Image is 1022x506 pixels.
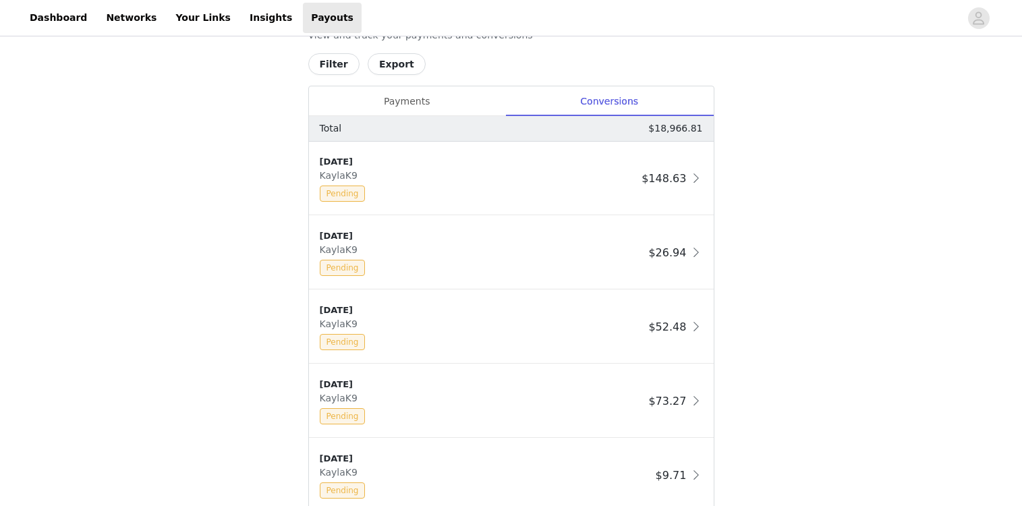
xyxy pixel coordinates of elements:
div: clickable-list-item [309,364,714,439]
a: Dashboard [22,3,95,33]
div: [DATE] [320,304,644,317]
button: Export [368,53,426,75]
span: $9.71 [656,469,687,482]
span: KaylaK9 [320,244,363,255]
button: Filter [308,53,360,75]
span: $52.48 [648,320,686,333]
span: Pending [320,186,366,202]
p: Total [320,121,342,136]
span: Pending [320,334,366,350]
div: clickable-list-item [309,216,714,290]
span: Pending [320,482,366,499]
span: Pending [320,408,366,424]
div: [DATE] [320,229,644,243]
a: Your Links [167,3,239,33]
div: clickable-list-item [309,142,714,216]
span: $73.27 [648,395,686,407]
span: $26.94 [648,246,686,259]
span: KaylaK9 [320,170,363,181]
div: clickable-list-item [309,290,714,364]
div: Payments [309,86,505,117]
a: Payouts [303,3,362,33]
p: $18,966.81 [648,121,702,136]
div: [DATE] [320,452,650,466]
span: KaylaK9 [320,393,363,403]
div: avatar [972,7,985,29]
a: Insights [242,3,300,33]
div: Conversions [505,86,714,117]
span: Pending [320,260,366,276]
a: Networks [98,3,165,33]
div: [DATE] [320,378,644,391]
span: KaylaK9 [320,318,363,329]
div: [DATE] [320,155,637,169]
span: $148.63 [642,172,686,185]
span: KaylaK9 [320,467,363,478]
